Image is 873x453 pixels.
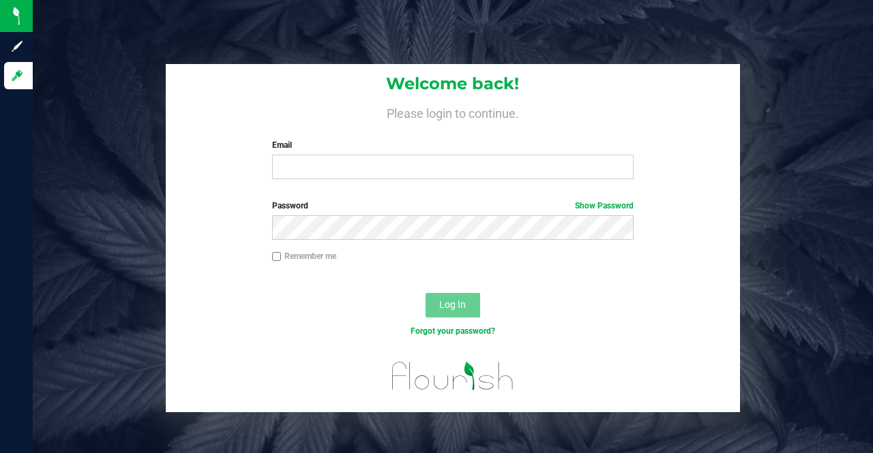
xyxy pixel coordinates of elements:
span: Log In [439,299,466,310]
span: Password [272,201,308,210]
a: Forgot your password? [411,326,495,336]
inline-svg: Sign up [10,40,24,53]
a: Show Password [575,201,634,210]
img: flourish_logo.svg [381,352,524,401]
h1: Welcome back! [166,75,739,93]
input: Remember me [272,252,282,262]
label: Remember me [272,250,336,262]
h4: Please login to continue. [166,104,739,120]
label: Email [272,139,634,151]
inline-svg: Log in [10,69,24,82]
button: Log In [426,293,480,317]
